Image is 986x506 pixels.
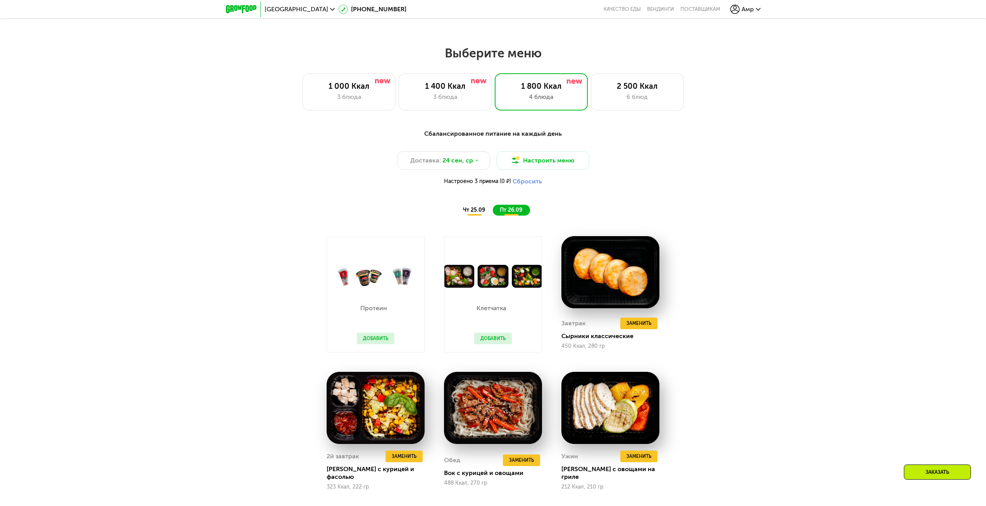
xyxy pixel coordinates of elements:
[407,81,484,91] div: 1 400 Ккал
[509,456,534,464] span: Заменить
[474,305,508,311] p: Клетчатка
[561,318,586,329] div: Завтрак
[265,6,328,12] span: [GEOGRAPHIC_DATA]
[463,207,485,213] span: чт 25.09
[444,454,460,466] div: Обед
[496,151,589,170] button: Настроить меню
[327,484,425,490] div: 323 Ккал, 222 гр
[513,178,542,185] button: Сбросить
[561,484,659,490] div: 212 Ккал, 210 гр
[410,156,441,165] span: Доставка:
[357,305,391,311] p: Протеин
[561,451,578,462] div: Ужин
[264,129,723,139] div: Сбалансированное питание на каждый день
[561,343,659,349] div: 450 Ккал, 280 гр
[311,81,387,91] div: 1 000 Ккал
[680,6,720,12] div: поставщикам
[444,469,548,477] div: Вок с курицей и овощами
[25,45,961,61] h2: Выберите меню
[444,179,511,184] span: Настроено 3 приема (0 ₽)
[500,207,522,213] span: пт 26.09
[311,92,387,102] div: 3 блюда
[561,465,666,481] div: [PERSON_NAME] с овощами на гриле
[647,6,674,12] a: Вендинги
[599,92,676,102] div: 6 блюд
[503,81,580,91] div: 1 800 Ккал
[442,156,473,165] span: 24 сен, ср
[327,451,359,462] div: 2й завтрак
[339,5,406,14] a: [PHONE_NUMBER]
[561,332,666,340] div: Сырники классические
[626,452,651,460] span: Заменить
[620,451,657,462] button: Заменить
[503,454,540,466] button: Заменить
[392,452,416,460] span: Заменить
[327,465,431,481] div: [PERSON_NAME] с курицей и фасолью
[407,92,484,102] div: 3 блюда
[904,465,971,480] div: Заказать
[503,92,580,102] div: 4 блюда
[474,333,512,344] button: Добавить
[742,6,754,12] span: Амр
[444,480,542,486] div: 488 Ккал, 270 гр
[385,451,423,462] button: Заменить
[620,318,657,329] button: Заменить
[604,6,641,12] a: Качество еды
[626,319,651,327] span: Заменить
[599,81,676,91] div: 2 500 Ккал
[357,333,394,344] button: Добавить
